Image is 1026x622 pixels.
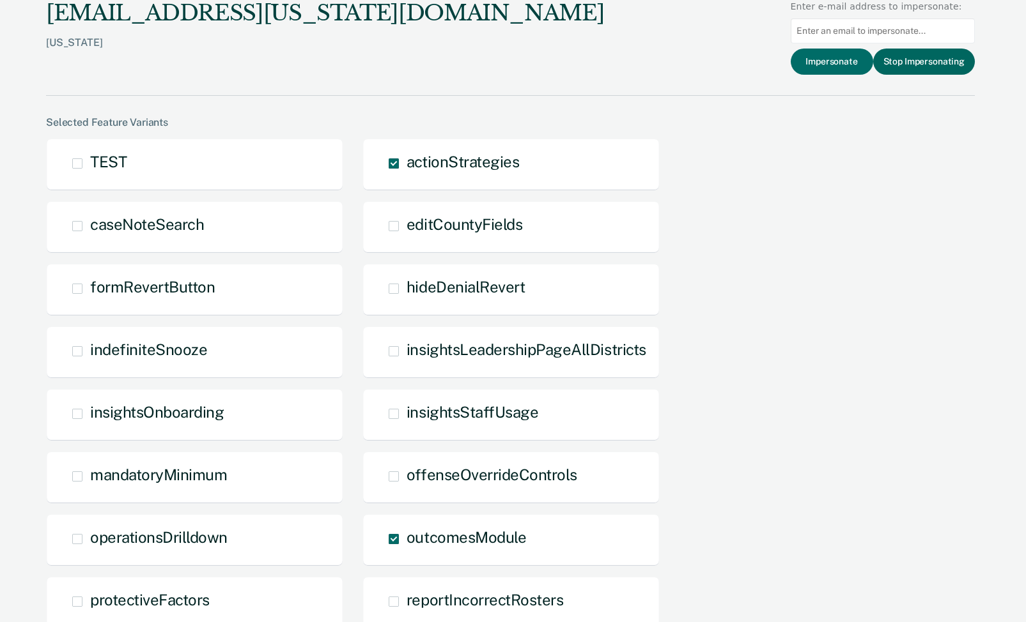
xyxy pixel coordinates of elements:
[90,528,228,546] span: operationsDrilldown
[90,403,224,421] span: insightsOnboarding
[46,36,604,69] div: [US_STATE]
[90,153,127,171] span: TEST
[407,340,646,358] span: insightsLeadershipPageAllDistricts
[791,49,873,75] button: Impersonate
[407,591,563,609] span: reportIncorrectRosters
[407,215,522,233] span: editCountyFields
[90,278,215,296] span: formRevertButton
[873,49,975,75] button: Stop Impersonating
[791,19,975,43] input: Enter an email to impersonate...
[90,591,210,609] span: protectiveFactors
[407,153,519,171] span: actionStrategies
[407,278,525,296] span: hideDenialRevert
[90,466,227,483] span: mandatoryMinimum
[407,403,538,421] span: insightsStaffUsage
[46,116,975,128] div: Selected Feature Variants
[407,466,577,483] span: offenseOverrideControls
[407,528,526,546] span: outcomesModule
[90,215,204,233] span: caseNoteSearch
[90,340,207,358] span: indefiniteSnooze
